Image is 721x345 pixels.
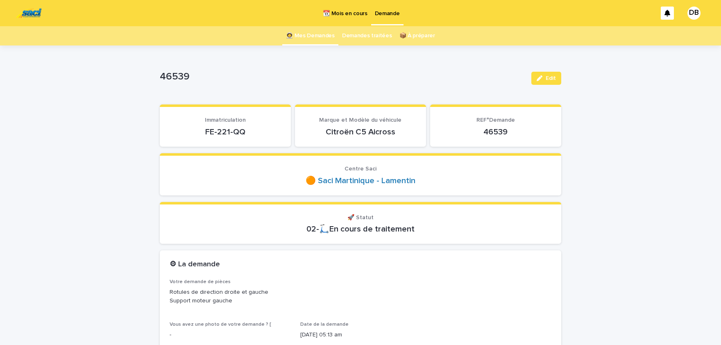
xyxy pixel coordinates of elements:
h2: ⚙ La demande [170,260,220,269]
button: Edit [531,72,561,85]
img: UC29JcTLQ3GheANZ19ks [16,5,41,21]
a: Demandes traitées [342,26,392,45]
span: Date de la demande [300,322,349,327]
span: Votre demande de pièces [170,279,231,284]
span: Immatriculation [205,117,246,123]
span: Vous avez une photo de votre demande ? [ [170,322,271,327]
span: Marque et Modèle du véhicule [319,117,401,123]
p: Rotules de direction droite et gauche Support moteur gauche [170,288,551,305]
a: 🟠 Saci Martinique - Lamentin [306,176,415,186]
p: 46539 [440,127,551,137]
span: 🚀 Statut [347,215,374,220]
p: 46539 [160,71,525,83]
p: - [170,331,290,339]
p: 02-🛴En cours de traitement [170,224,551,234]
span: Edit [546,75,556,81]
a: 👩‍🚀 Mes Demandes [286,26,335,45]
a: 📦 À préparer [399,26,435,45]
div: DB [687,7,701,20]
span: REF°Demande [476,117,515,123]
p: [DATE] 05:13 am [300,331,421,339]
span: Centre Saci [345,166,376,172]
p: Citroën C5 Aicross [305,127,416,137]
p: FE-221-QQ [170,127,281,137]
